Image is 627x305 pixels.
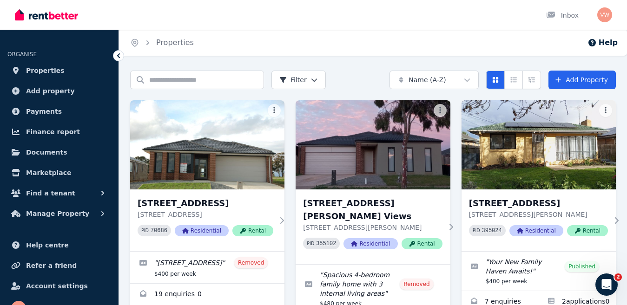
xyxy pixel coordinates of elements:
[522,71,541,89] button: Expanded list view
[279,75,307,84] span: Filter
[7,277,111,295] a: Account settings
[509,225,563,236] span: Residential
[26,106,62,117] span: Payments
[119,30,205,56] nav: Breadcrumb
[486,71,505,89] button: Card view
[469,197,608,210] h3: [STREET_ADDRESS]
[567,225,608,236] span: Rental
[546,11,579,20] div: Inbox
[7,143,111,162] a: Documents
[26,167,71,178] span: Marketplace
[303,197,442,223] h3: [STREET_ADDRESS][PERSON_NAME] Views
[7,163,111,182] a: Marketplace
[26,65,65,76] span: Properties
[469,210,608,219] p: [STREET_ADDRESS][PERSON_NAME]
[26,260,77,271] span: Refer a friend
[462,100,616,251] a: 181 Centenary Ave, Melton[STREET_ADDRESS][STREET_ADDRESS][PERSON_NAME]PID 395024ResidentialRental
[15,8,78,22] img: RentBetter
[434,104,447,117] button: More options
[402,238,442,249] span: Rental
[548,71,616,89] a: Add Property
[151,227,167,234] code: 70686
[473,228,480,233] small: PID
[138,210,273,219] p: [STREET_ADDRESS]
[130,100,284,189] img: 18 Clydesdale Drive, Bonshaw
[7,82,111,100] a: Add property
[7,184,111,202] button: Find a tenant
[462,100,616,189] img: 181 Centenary Ave, Melton
[175,225,229,236] span: Residential
[462,252,616,291] a: Edit listing: Your New Family Haven Awaits!
[587,37,618,48] button: Help
[389,71,479,89] button: Name (A-Z)
[597,7,612,22] img: Vincent Wang
[296,100,450,189] img: 58 Corbet St, Weir Views
[7,236,111,254] a: Help centre
[409,75,446,84] span: Name (A-Z)
[26,147,67,158] span: Documents
[26,240,69,251] span: Help centre
[504,71,523,89] button: Compact list view
[26,85,75,97] span: Add property
[141,228,149,233] small: PID
[130,100,284,251] a: 18 Clydesdale Drive, Bonshaw[STREET_ADDRESS][STREET_ADDRESS]PID 70686ResidentialRental
[482,227,502,234] code: 395024
[307,241,314,246] small: PID
[614,273,622,281] span: 2
[271,71,326,89] button: Filter
[343,238,397,249] span: Residential
[232,225,273,236] span: Rental
[268,104,281,117] button: More options
[26,208,89,219] span: Manage Property
[26,126,80,137] span: Finance report
[26,280,88,292] span: Account settings
[595,273,618,296] iframe: Intercom live chat
[296,100,450,264] a: 58 Corbet St, Weir Views[STREET_ADDRESS][PERSON_NAME] Views[STREET_ADDRESS][PERSON_NAME]PID 35510...
[599,104,612,117] button: More options
[7,61,111,80] a: Properties
[7,123,111,141] a: Finance report
[7,204,111,223] button: Manage Property
[7,256,111,275] a: Refer a friend
[316,240,336,247] code: 355102
[130,252,284,283] a: Edit listing: 18 Clydesdale Drive
[26,188,75,199] span: Find a tenant
[156,38,194,47] a: Properties
[303,223,442,232] p: [STREET_ADDRESS][PERSON_NAME]
[486,71,541,89] div: View options
[138,197,273,210] h3: [STREET_ADDRESS]
[7,102,111,121] a: Payments
[7,51,37,58] span: ORGANISE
